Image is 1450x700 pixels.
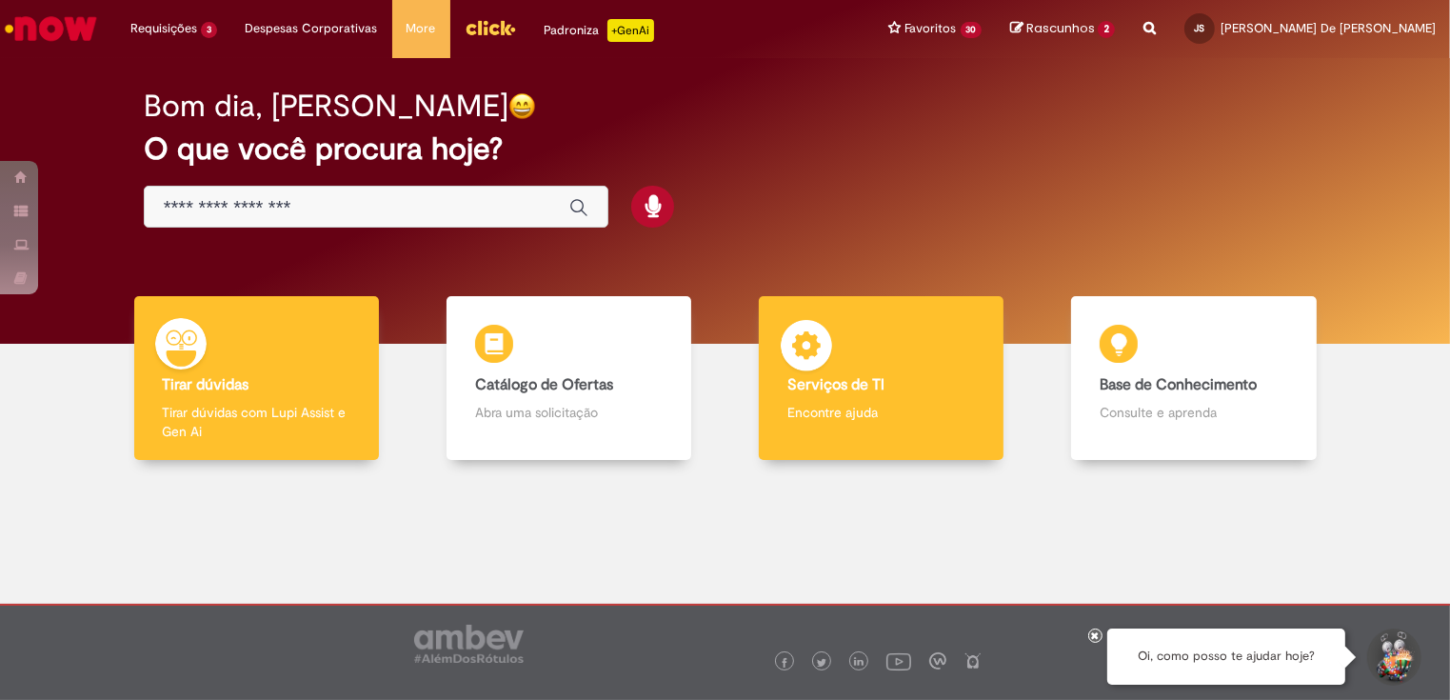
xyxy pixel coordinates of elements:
[201,22,217,38] span: 3
[787,403,975,422] p: Encontre ajuda
[144,90,508,123] h2: Bom dia, [PERSON_NAME]
[787,375,884,394] b: Serviços de TI
[2,10,100,48] img: ServiceNow
[964,652,982,670] img: logo_footer_naosei.png
[1195,22,1205,34] span: JS
[1010,20,1115,38] a: Rascunhos
[780,658,789,668] img: logo_footer_facebook.png
[465,13,516,42] img: click_logo_yellow_360x200.png
[607,19,654,42] p: +GenAi
[817,658,826,668] img: logo_footer_twitter.png
[1221,20,1436,36] span: [PERSON_NAME] De [PERSON_NAME]
[414,625,524,663] img: logo_footer_ambev_rotulo_gray.png
[1098,21,1115,38] span: 2
[144,132,1306,166] h2: O que você procura hoje?
[929,652,946,670] img: logo_footer_workplace.png
[961,22,983,38] span: 30
[545,19,654,42] div: Padroniza
[407,19,436,38] span: More
[725,296,1038,461] a: Serviços de TI Encontre ajuda
[854,657,864,669] img: logo_footer_linkedin.png
[163,375,249,394] b: Tirar dúvidas
[1364,629,1421,686] button: Iniciar Conversa de Suporte
[1038,296,1350,461] a: Base de Conhecimento Consulte e aprenda
[1100,375,1257,394] b: Base de Conhecimento
[163,403,350,441] p: Tirar dúvidas com Lupi Assist e Gen Ai
[246,19,378,38] span: Despesas Corporativas
[886,649,911,673] img: logo_footer_youtube.png
[100,296,412,461] a: Tirar dúvidas Tirar dúvidas com Lupi Assist e Gen Ai
[130,19,197,38] span: Requisições
[475,403,663,422] p: Abra uma solicitação
[412,296,725,461] a: Catálogo de Ofertas Abra uma solicitação
[904,19,957,38] span: Favoritos
[1100,403,1287,422] p: Consulte e aprenda
[508,92,536,120] img: happy-face.png
[1107,629,1345,685] div: Oi, como posso te ajudar hoje?
[475,375,613,394] b: Catálogo de Ofertas
[1026,19,1095,37] span: Rascunhos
